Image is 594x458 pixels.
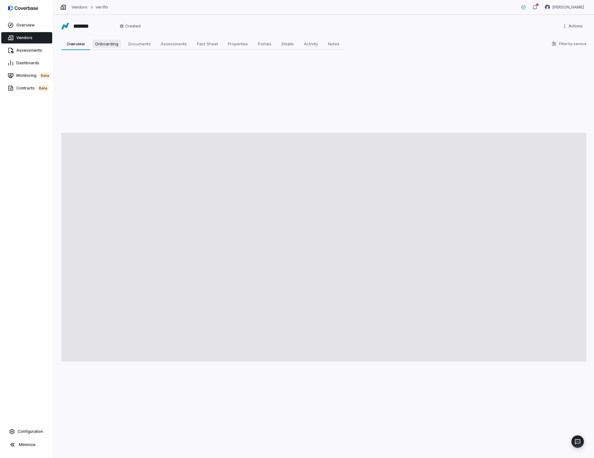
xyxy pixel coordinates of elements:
span: Assessments [158,40,189,48]
span: Emails [279,40,296,48]
a: Contractsbeta [1,83,52,94]
img: Amanda Pettenati avatar [545,5,550,10]
span: Overview [64,40,87,48]
a: Monitoringbeta [1,70,52,81]
a: Vendors [1,32,52,43]
img: Coverbase logo [8,5,38,11]
button: Minimize [3,438,51,451]
a: verifin [96,5,108,10]
a: Dashboards [1,57,52,69]
a: Configuration [3,426,51,437]
span: Fact Sheet [194,40,221,48]
span: Minimize [19,442,36,447]
span: Properties [225,40,250,48]
button: Filter by service [550,38,588,49]
span: [PERSON_NAME] [552,5,584,10]
span: Overview [16,23,35,28]
span: Contracts [16,85,49,91]
button: Amanda Pettenati avatar[PERSON_NAME] [541,3,588,12]
span: beta [39,72,51,79]
a: Vendors [71,5,87,10]
span: Documents [126,40,153,48]
a: Overview [1,20,52,31]
span: Created [120,24,141,29]
span: Activity [301,40,321,48]
span: beta [37,85,49,91]
span: Notes [326,40,342,48]
span: Portals [255,40,274,48]
span: Onboarding [92,40,121,48]
span: Monitoring [16,72,51,79]
span: Assessments [16,48,42,53]
span: Configuration [18,429,43,434]
button: More actions [560,21,586,31]
span: Dashboards [16,60,39,66]
a: Assessments [1,45,52,56]
span: Vendors [16,35,32,40]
